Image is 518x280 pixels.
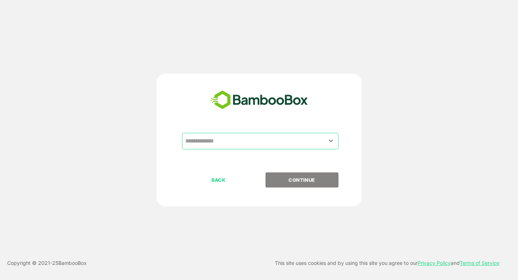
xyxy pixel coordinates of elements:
[275,259,499,267] p: This site uses cookies and by using this site you agree to our and
[265,172,338,188] button: CONTINUE
[326,136,336,146] button: Open
[266,176,338,184] p: CONTINUE
[183,176,255,184] p: BACK
[182,172,255,188] button: BACK
[206,88,312,112] img: bamboobox
[7,259,87,267] p: Copyright © 2021- 25 BambooBox
[460,260,499,266] a: Terms of Service
[418,260,451,266] a: Privacy Policy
